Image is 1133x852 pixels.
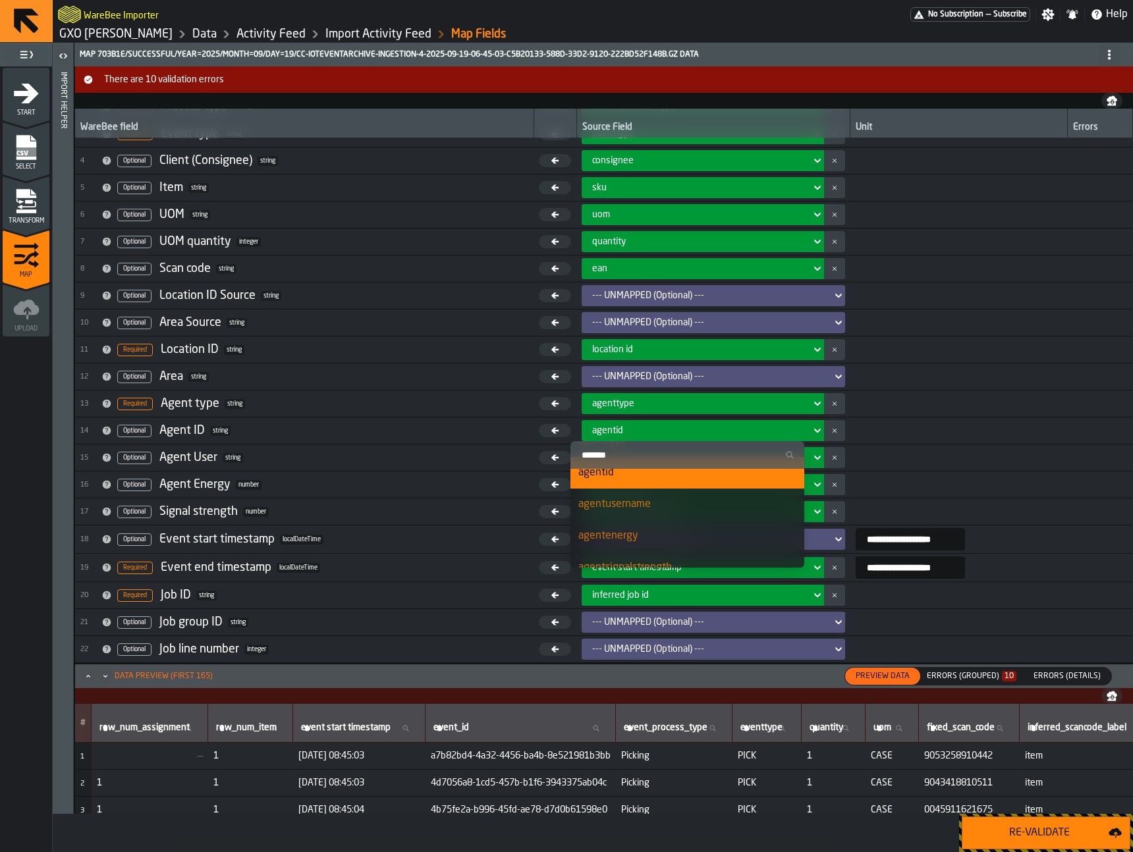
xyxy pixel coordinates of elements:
[80,238,96,246] span: 7
[431,805,611,815] span: 4b75fe2a-b996-45fd-ae78-d7d0b61598e0
[570,552,804,583] li: dropdown-item
[3,230,49,282] li: menu Map
[97,751,203,761] span: —
[810,722,843,733] span: label
[228,618,248,627] span: string
[97,778,203,788] span: 1
[3,122,49,174] li: menu Select
[738,720,796,737] input: label
[80,670,96,683] button: Maximize
[856,556,965,579] input: input-value- input-value-
[227,318,247,328] span: string
[80,645,96,654] span: 22
[80,718,86,728] span: #
[738,778,796,788] span: PICK
[924,751,1014,761] span: 9053258910442
[1061,8,1084,21] label: button-toggle-Notifications
[301,722,391,733] span: label
[1022,667,1112,685] label: button-switch-multi-Errors (Details)
[117,263,152,275] span: Optional
[738,805,796,815] span: PICK
[592,317,827,328] div: DropdownMenuValue-
[871,720,913,737] input: label
[117,533,152,546] span: Optional
[927,722,995,733] span: label
[243,507,269,517] span: number
[582,258,824,279] div: DropdownMenuValue-ean
[244,645,269,654] span: integer
[161,588,191,602] div: Job ID
[582,312,845,333] div: DropdownMenuValue-
[433,722,469,733] span: label
[80,753,84,760] span: 1
[1023,668,1111,685] div: thumb
[592,344,633,355] span: location id
[850,670,915,682] span: Preview Data
[80,535,96,544] span: 18
[75,67,1133,93] button: button-
[431,778,611,788] span: 4d7056a8-1cd5-457b-b1f6-3943375ab04c
[117,589,153,602] span: Required
[592,590,649,600] span: inferred job id
[97,805,203,815] span: 1
[3,271,49,279] span: Map
[824,420,845,441] button: button-
[824,474,845,495] button: button-
[117,209,152,221] span: Optional
[80,265,96,273] span: 8
[807,751,860,761] span: 1
[117,371,152,383] span: Optional
[807,778,860,788] span: 1
[298,751,420,761] span: [DATE] 08:45:03
[80,346,96,354] span: 11
[161,342,219,357] div: Location ID
[592,590,806,600] div: DropdownMenuValue-inferred job id
[80,427,96,435] span: 14
[844,667,921,685] label: button-switch-multi-Preview Data
[80,373,96,381] span: 12
[3,68,49,120] li: menu Start
[592,263,806,274] div: DropdownMenuValue-ean
[80,292,96,300] span: 9
[582,339,824,360] div: DropdownMenuValue-location id
[216,264,236,274] span: string
[582,393,824,414] div: DropdownMenuValue-agenttype
[582,285,845,306] div: DropdownMenuValue-
[845,668,920,685] div: thumb
[188,372,209,382] span: string
[592,644,827,654] div: DropdownMenuValue-
[928,10,983,19] span: No Subscription
[225,399,245,409] span: string
[117,452,152,464] span: Optional
[236,480,262,490] span: number
[210,426,231,436] span: string
[910,7,1030,22] div: Menu Subscription
[159,180,183,195] div: Item
[325,27,431,41] a: link-to-/wh/i/baca6aa3-d1fc-43c0-a604-2a1c9d5db74d/import/activity/
[80,400,96,408] span: 13
[117,344,153,356] span: Required
[58,3,81,26] a: logo-header
[115,672,213,681] div: Data Preview (first 165)
[871,778,914,788] span: CASE
[280,535,323,545] span: localDateTime
[1085,7,1133,22] label: button-toggle-Help
[1002,671,1016,681] span: 10
[592,562,806,573] div: DropdownMenuValue-event start timestamp
[159,423,205,438] div: Agent ID
[592,263,607,274] span: ean
[159,315,221,330] div: Area Source
[117,616,152,629] span: Optional
[80,508,96,516] span: 17
[161,560,271,575] div: Event end timestamp
[621,751,727,761] span: Picking
[80,454,96,462] span: 15
[117,562,153,574] span: Required
[159,153,252,168] div: Client (Consignee)
[570,489,804,520] li: dropdown-item
[1101,688,1122,704] button: button-
[592,236,626,247] span: quantity
[3,45,49,64] label: button-toggle-Toggle Full Menu
[80,184,96,192] span: 5
[740,722,783,733] span: label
